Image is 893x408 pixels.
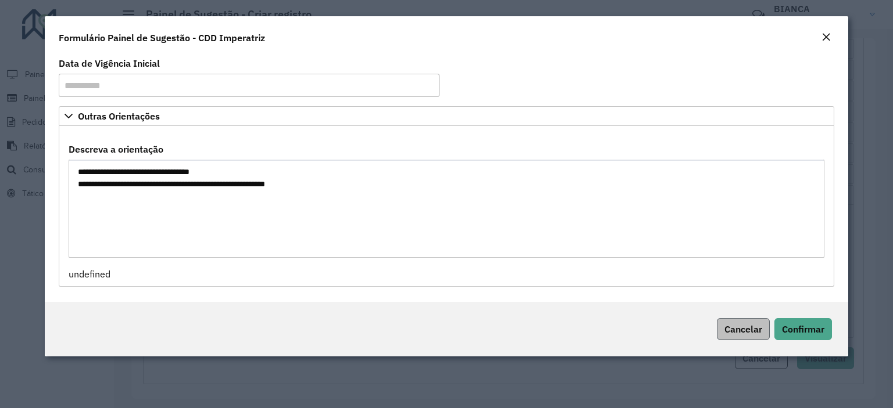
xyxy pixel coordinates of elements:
[821,33,831,42] em: Fechar
[724,323,762,335] span: Cancelar
[818,30,834,45] button: Close
[59,126,834,287] div: Outras Orientações
[59,56,160,70] label: Data de Vigência Inicial
[59,106,834,126] a: Outras Orientações
[69,268,110,280] span: undefined
[717,318,770,340] button: Cancelar
[782,323,824,335] span: Confirmar
[59,31,265,45] h4: Formulário Painel de Sugestão - CDD Imperatriz
[78,111,160,121] span: Outras Orientações
[774,318,832,340] button: Confirmar
[69,142,163,156] label: Descreva a orientação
